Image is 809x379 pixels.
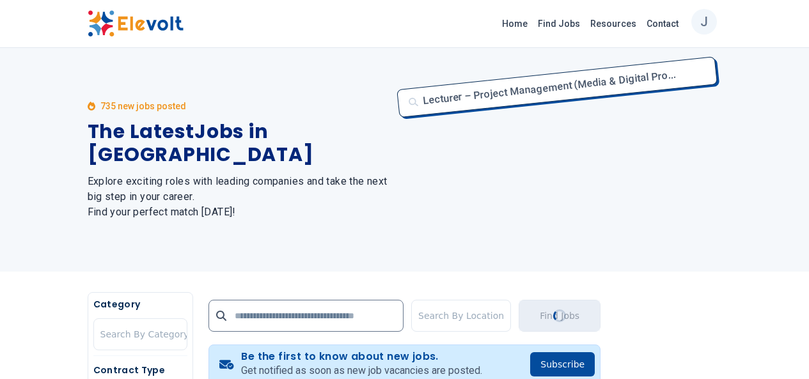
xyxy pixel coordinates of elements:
[241,363,482,378] p: Get notified as soon as new job vacancies are posted.
[88,174,389,220] h2: Explore exciting roles with leading companies and take the next big step in your career. Find you...
[241,350,482,363] h4: Be the first to know about new jobs.
[585,13,641,34] a: Resources
[100,100,186,112] p: 735 new jobs posted
[691,9,717,35] button: J
[93,364,187,376] h5: Contract Type
[553,309,567,323] div: Loading...
[745,318,809,379] iframe: Chat Widget
[530,352,595,376] button: Subscribe
[533,13,585,34] a: Find Jobs
[88,120,389,166] h1: The Latest Jobs in [GEOGRAPHIC_DATA]
[641,13,684,34] a: Contact
[497,13,533,34] a: Home
[519,300,601,332] button: Find JobsLoading...
[88,10,184,37] img: Elevolt
[700,6,708,38] p: J
[93,298,187,311] h5: Category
